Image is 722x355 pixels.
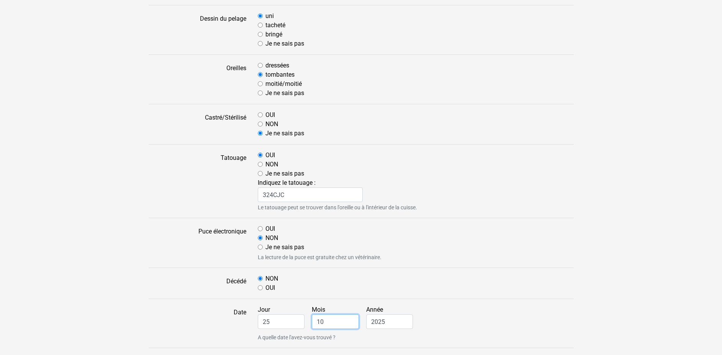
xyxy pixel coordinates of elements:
label: Je ne sais pas [265,243,304,252]
input: bringé [258,32,263,37]
label: OUI [265,283,275,293]
label: Castré/Stérilisé [143,110,252,138]
label: OUI [265,110,275,120]
input: NON [258,235,263,240]
input: Je ne sais pas [258,131,263,136]
label: Dessin du pelage [143,12,252,48]
label: Je ne sais pas [265,39,304,48]
input: OUI [258,153,263,158]
label: dressées [265,61,289,70]
input: tombantes [258,72,263,77]
input: Mois [312,314,359,329]
label: Je ne sais pas [265,89,304,98]
label: moitié/moitié [265,79,302,89]
label: tacheté [265,21,285,30]
input: uni [258,13,263,18]
input: Je ne sais pas [258,90,263,95]
label: OUI [265,151,275,160]
input: dressées [258,63,263,68]
input: OUI [258,285,263,290]
small: A quelle date l'avez-vous trouvé ? [258,334,574,342]
small: Le tatouage peut se trouver dans l'oreille ou à l'intérieur de la cuisse. [258,204,574,212]
label: Jour [258,305,311,329]
label: Mois [312,305,365,329]
label: Date [143,305,252,342]
label: bringé [265,30,282,39]
input: NON [258,276,263,281]
label: Je ne sais pas [265,129,304,138]
input: moitié/moitié [258,81,263,86]
input: Année [366,314,413,329]
label: NON [265,120,278,129]
label: Décédé [143,274,252,293]
label: Puce électronique [143,224,252,261]
input: Je ne sais pas [258,171,263,176]
label: NON [265,233,278,243]
label: tombantes [265,70,295,79]
input: OUI [258,112,263,117]
label: OUI [265,224,275,233]
label: Tatouage [143,151,252,212]
input: Je ne sais pas [258,41,263,46]
label: NON [265,160,278,169]
label: Oreilles [143,61,252,98]
input: NON [258,122,263,127]
span: Indiquez le tatouage : [258,179,574,202]
label: NON [265,274,278,283]
input: OUI [258,226,263,231]
input: Jour [258,314,305,329]
input: tacheté [258,23,263,28]
input: NON [258,162,263,167]
label: Année [366,305,419,329]
label: uni [265,12,274,21]
small: La lecture de la puce est gratuite chez un vétérinaire. [258,253,574,261]
label: Je ne sais pas [265,169,304,178]
input: Je ne sais pas [258,245,263,250]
